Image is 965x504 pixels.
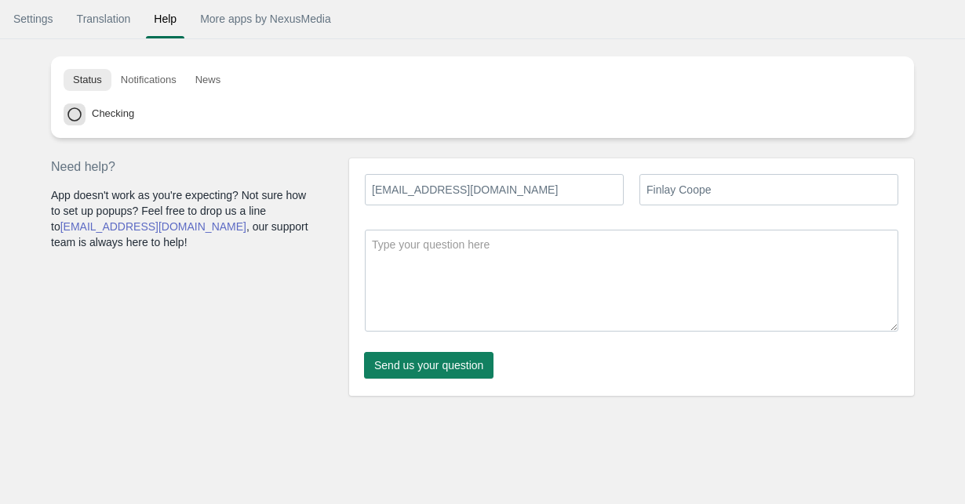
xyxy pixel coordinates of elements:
a: Settings [5,5,61,33]
p: App doesn't work as you're expecting? Not sure how to set up popups? Feel free to drop us a line ... [51,187,318,250]
input: Email [365,174,624,205]
span: Need help? [51,160,115,173]
a: Help [146,5,184,33]
button: Send us your question [364,352,493,379]
a: [EMAIL_ADDRESS][DOMAIN_NAME] [60,220,246,233]
button: Notifications [111,69,186,91]
button: Status [64,69,111,91]
a: Translation [69,5,139,33]
input: name [639,174,898,205]
button: News [186,69,231,91]
div: Checking [92,103,892,121]
span: Send us your question [374,359,483,372]
a: More apps by NexusMedia [192,5,339,33]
